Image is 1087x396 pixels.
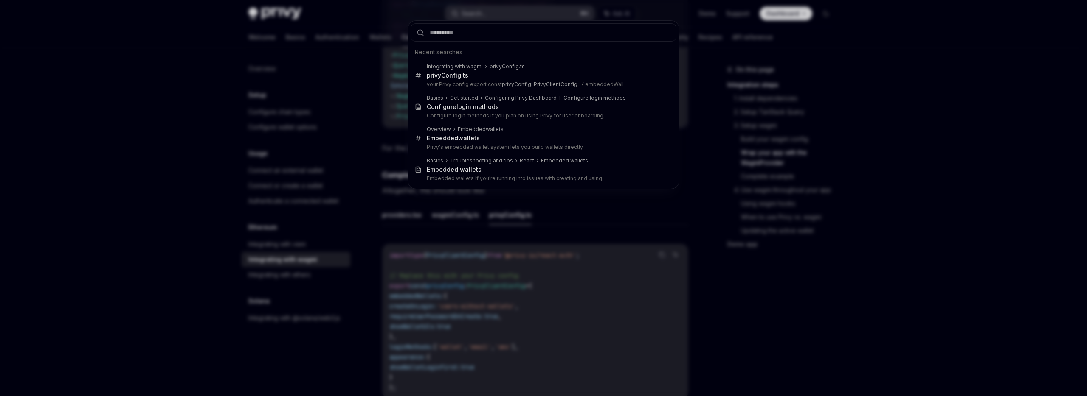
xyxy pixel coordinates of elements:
[450,95,478,101] div: Get started
[427,126,451,133] div: Overview
[427,157,443,164] div: Basics
[427,166,482,173] div: llets
[427,144,659,151] p: Privy's embedded wallet system lets you build wallets directly
[485,95,557,101] div: Configuring Privy Dashboard
[427,112,659,119] p: Configure login methods If you plan on using Privy for user onboarding,
[427,95,443,101] div: Basics
[458,126,486,132] b: Embedded
[427,175,659,182] p: Embedded wallets If you're running into issues with creating and using
[458,126,504,133] div: wallets
[427,134,458,142] b: Embedded
[415,48,462,56] span: Recent searches
[563,95,626,101] div: Configure login methods
[427,72,468,79] div: privyConfig.ts
[427,63,483,70] div: Integrating with wagmi
[456,103,499,110] b: login methods
[427,81,659,88] p: your Privy config export const = { embeddedWall
[427,134,480,142] div: wallets
[427,103,499,111] div: Configure
[450,157,513,164] div: Troubleshooting and tips
[541,157,588,164] div: Embedded wallets
[427,166,469,173] b: Embedded wa
[490,63,525,70] div: privyConfig.ts
[520,157,534,164] div: React
[502,81,577,87] b: privyConfig: PrivyClientConfig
